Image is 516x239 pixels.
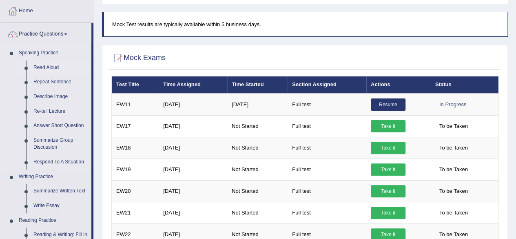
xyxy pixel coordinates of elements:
[431,76,498,94] th: Status
[227,76,288,94] th: Time Started
[288,180,366,202] td: Full test
[435,98,470,111] div: In Progress
[30,60,91,75] a: Read Aloud
[15,170,91,184] a: Writing Practice
[30,133,91,155] a: Summarize Group Discussion
[159,115,227,137] td: [DATE]
[435,207,472,219] span: To be Taken
[435,142,472,154] span: To be Taken
[227,137,288,159] td: Not Started
[159,137,227,159] td: [DATE]
[159,76,227,94] th: Time Assigned
[288,159,366,180] td: Full test
[112,159,159,180] td: EW19
[366,76,431,94] th: Actions
[15,213,91,228] a: Reading Practice
[371,98,405,111] a: Resume
[371,120,405,132] a: Take it
[30,104,91,119] a: Re-tell Lecture
[227,180,288,202] td: Not Started
[112,76,159,94] th: Test Title
[112,180,159,202] td: EW20
[371,185,405,197] a: Take it
[288,94,366,116] td: Full test
[30,155,91,170] a: Respond To A Situation
[30,89,91,104] a: Describe Image
[159,180,227,202] td: [DATE]
[227,115,288,137] td: Not Started
[227,159,288,180] td: Not Started
[15,46,91,60] a: Speaking Practice
[227,202,288,223] td: Not Started
[159,202,227,223] td: [DATE]
[288,76,366,94] th: Section Assigned
[111,52,166,64] h2: Mock Exams
[435,185,472,197] span: To be Taken
[435,120,472,132] span: To be Taken
[30,184,91,199] a: Summarize Written Text
[227,94,288,116] td: [DATE]
[112,137,159,159] td: EW18
[30,118,91,133] a: Answer Short Question
[288,202,366,223] td: Full test
[112,202,159,223] td: EW21
[288,115,366,137] td: Full test
[435,163,472,176] span: To be Taken
[371,142,405,154] a: Take it
[371,163,405,176] a: Take it
[0,23,91,43] a: Practice Questions
[159,159,227,180] td: [DATE]
[112,20,499,28] p: Mock Test results are typically available within 5 business days.
[30,75,91,89] a: Repeat Sentence
[288,137,366,159] td: Full test
[371,207,405,219] a: Take it
[112,94,159,116] td: EW11
[112,115,159,137] td: EW17
[30,199,91,213] a: Write Essay
[159,94,227,116] td: [DATE]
